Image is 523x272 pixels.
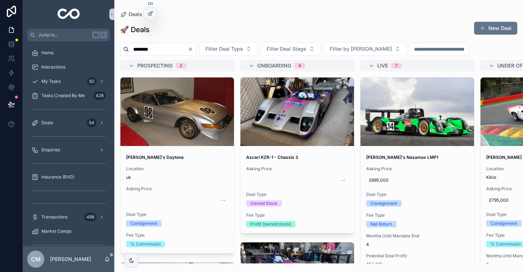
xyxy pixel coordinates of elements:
span: Deal Type [366,192,468,197]
strong: [PERSON_NAME]'s Nasamax LMP1 [366,155,438,160]
div: 426 [94,91,106,100]
span: K [101,32,106,38]
button: Select Button [199,42,258,56]
a: Deals [120,11,142,18]
span: Jump to... [38,32,89,38]
span: Live [377,62,388,69]
div: -- [341,177,345,183]
div: 514248697_24110362781921714_9217131418909152432_n.jpg [120,77,234,146]
p: [PERSON_NAME] [50,256,91,263]
div: Owned Stock [250,200,278,207]
span: My Tasks [41,79,61,84]
span: Enquiries [41,147,60,153]
span: Deals [41,120,53,126]
img: App logo [58,9,80,20]
span: Tasks Created By Me [41,93,85,99]
span: £895,000 [369,177,465,183]
div: Screenshot-2025-04-04-at-15.21.33.png [360,77,474,146]
span: Filter by [PERSON_NAME] [330,45,392,52]
a: Market Comps [27,225,110,238]
a: Interactions [27,61,110,74]
span: Asking Price [246,166,348,172]
button: New Deal [474,22,517,35]
span: Prospecting [137,62,173,69]
span: Fee Type [246,212,348,218]
span: Fee Type [126,232,228,238]
span: Deal Type [246,192,348,197]
div: Consignment [370,200,397,207]
button: Select Button [260,42,321,56]
div: -- [221,197,225,203]
div: 7 [395,63,398,69]
button: Clear [188,46,196,52]
a: Tasks Created By Me426 [27,89,110,102]
span: Potential Deal Profit [366,253,468,259]
span: Months Until Mandate End [366,233,468,239]
span: Home [41,50,54,56]
span: Filter Deal Type [205,45,243,52]
div: 2 [180,63,182,69]
div: Consignment [130,220,157,227]
div: 498 [84,213,96,221]
span: uk [126,175,228,180]
a: Ascari KZR-1 - Chassis 3Asking Price--Deal TypeOwned StockFee TypeProfit (owned stock) [240,77,354,233]
div: % Commission [130,241,161,247]
a: My Tasks62 [27,75,110,88]
span: Transactions [41,214,68,220]
h1: 🚀 Deals [120,25,150,35]
span: Deal Type [126,212,228,217]
div: Consignment [490,220,517,227]
span: Market Comps [41,228,71,234]
a: Insurance (RVD) [27,171,110,183]
div: IMG_1331.JPG [240,77,354,146]
span: 4 [366,242,468,247]
a: Deals54 [27,116,110,129]
span: Fee Type [366,212,468,218]
span: Onboarding [257,62,291,69]
div: 4 [298,63,301,69]
span: CM [31,255,41,263]
span: £54,881 [366,262,468,267]
span: Deals [129,11,142,18]
button: Select Button [324,42,407,56]
div: % Commission [490,241,521,247]
div: scrollable content [23,41,114,246]
div: Profit (owned stock) [250,221,291,227]
div: 62 [87,77,96,86]
div: 54 [87,119,96,127]
a: Enquiries [27,143,110,156]
div: Net Return [370,221,392,227]
span: Interactions [41,64,65,70]
strong: [PERSON_NAME]'s Daytona [126,155,184,160]
span: Insurance (RVD) [41,174,74,180]
span: Location [126,166,228,172]
a: [PERSON_NAME]'s DaytonaLocationukAsking Price--Deal TypeConsignmentFee Type% Commission [120,77,234,253]
button: Jump to...K [27,29,110,41]
a: Transactions498 [27,211,110,223]
a: Home [27,46,110,59]
span: Filter Deal Stage [267,45,306,52]
span: Asking Price [366,166,468,172]
span: Asking Price [126,186,228,192]
strong: Ascari KZR-1 - Chassis 3 [246,155,298,160]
